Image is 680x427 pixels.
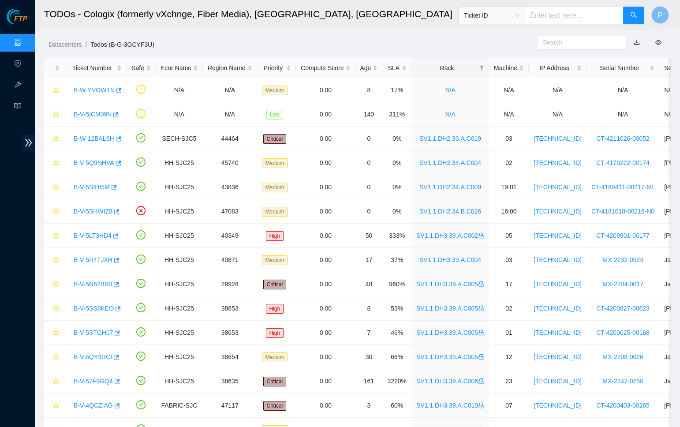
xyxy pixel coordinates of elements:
a: SV1.1.DH2.33.A.C019 [419,135,481,142]
a: [TECHNICAL_ID] [534,256,582,263]
td: 50 [355,224,383,248]
td: 45740 [203,151,257,175]
td: 44464 [203,127,257,151]
td: HH-SJC25 [156,224,203,248]
span: High [266,304,284,314]
a: [TECHNICAL_ID] [534,281,582,288]
span: star [53,378,59,385]
span: Critical [263,134,287,144]
span: check-circle [136,327,146,337]
td: 43836 [203,175,257,199]
span: Medium [262,158,288,168]
a: [TECHNICAL_ID] [534,305,582,312]
a: download [634,39,640,46]
td: 17% [382,78,411,102]
a: MX-2208-0026 [602,353,643,360]
td: 140 [355,102,383,127]
a: [TECHNICAL_ID] [534,329,582,336]
span: star [53,281,59,288]
td: 46% [382,321,411,345]
td: 8 [355,78,383,102]
button: star [49,180,60,194]
a: SV1.1.DH3.39.A.C006lock [416,378,484,385]
button: star [49,83,60,97]
a: B-V-5SS8KEO [74,305,114,312]
span: lock [478,305,484,311]
td: 0.00 [296,175,355,199]
td: 0.00 [296,369,355,393]
a: [TECHNICAL_ID] [534,159,582,166]
td: 0.00 [296,127,355,151]
a: SV1.1.DH3.39.A.C005lock [416,353,484,360]
span: star [53,135,59,142]
td: 0 [355,175,383,199]
span: close-circle [136,206,146,215]
span: Low [266,110,283,120]
td: N/A [489,78,529,102]
td: HH-SJC25 [156,272,203,296]
span: check-circle [136,376,146,385]
a: MX-2247-0250 [602,378,643,385]
td: N/A [529,102,587,127]
span: Medium [262,183,288,192]
a: CT-4181018-00216-N0 [591,208,654,215]
button: search [623,7,644,24]
td: 03 [489,248,529,272]
span: star [53,160,59,167]
span: star [53,184,59,191]
td: 333% [382,224,411,248]
td: HH-SJC25 [156,345,203,369]
a: SV1.1.DH3.39.A.C010lock [416,402,484,409]
span: check-circle [136,157,146,167]
button: P [651,6,669,24]
span: star [53,111,59,118]
button: download [627,35,646,49]
td: N/A [529,78,587,102]
span: star [53,354,59,361]
td: 0% [382,151,411,175]
span: star [53,305,59,312]
button: star [49,204,60,218]
td: 0.00 [296,272,355,296]
td: 0.00 [296,321,355,345]
a: SV1.1.DH3.39.A.C005lock [416,281,484,288]
a: B-V-5QY3RCI [74,353,112,360]
span: check-circle [136,230,146,240]
button: star [49,398,60,412]
span: Medium [262,352,288,362]
a: B-V-5SIHI5M [74,184,110,191]
img: Akamai Technologies [7,9,45,24]
td: 38653 [203,321,257,345]
td: 0.00 [296,345,355,369]
td: N/A [587,102,659,127]
td: HH-SJC25 [156,199,203,224]
button: star [49,374,60,388]
td: 38654 [203,345,257,369]
span: Critical [263,401,287,411]
a: Datacenters [49,41,82,48]
td: 0.00 [296,224,355,248]
span: lock [478,232,484,239]
a: Todos (B-G-3GCYF3U) [90,41,154,48]
span: lock [478,378,484,384]
td: HH-SJC25 [156,369,203,393]
td: 0 [355,151,383,175]
td: 47083 [203,199,257,224]
a: B-V-5R4TJXH [74,256,112,263]
a: B-W-YVOWTN [74,86,115,94]
td: 60% [382,393,411,418]
td: 0.00 [296,151,355,175]
span: check-circle [136,352,146,361]
td: HH-SJC25 [156,296,203,321]
a: [TECHNICAL_ID] [534,353,582,360]
td: SECH-SJC5 [156,127,203,151]
a: SV1.1.DH3.39.A.C002lock [416,232,484,239]
span: eye [655,39,661,45]
td: 0.00 [296,78,355,102]
a: B-W-12BAL6H [74,135,114,142]
td: 0.00 [296,102,355,127]
td: 40349 [203,224,257,248]
a: CT-4200625-00168 [596,329,650,336]
a: B-V-5LT3HD4 [74,232,112,239]
button: star [49,253,60,267]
